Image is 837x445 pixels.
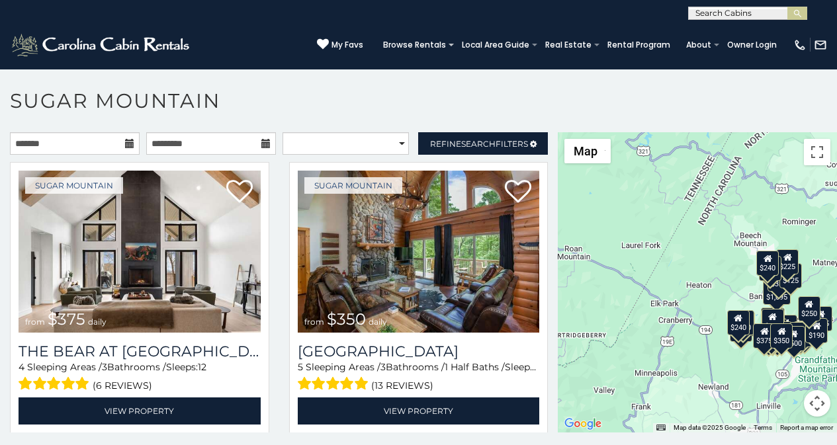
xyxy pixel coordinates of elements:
[461,139,496,149] span: Search
[298,171,540,333] img: Grouse Moor Lodge
[804,390,830,417] button: Map camera controls
[380,361,386,373] span: 3
[574,144,597,158] span: Map
[298,361,303,373] span: 5
[19,397,261,425] a: View Property
[19,360,261,394] div: Sleeping Areas / Bathrooms / Sleeps:
[376,36,453,54] a: Browse Rentals
[298,171,540,333] a: Grouse Moor Lodge from $350 daily
[369,317,387,327] span: daily
[48,309,85,329] span: $375
[780,424,833,431] a: Report a map error
[762,309,784,334] div: $300
[102,361,107,373] span: 3
[776,249,799,274] div: $225
[304,317,324,327] span: from
[561,415,605,432] img: Google
[561,415,605,432] a: Open this area in Google Maps (opens a new window)
[805,318,828,343] div: $190
[327,309,366,329] span: $350
[783,326,805,351] div: $500
[10,32,193,58] img: White-1-2.png
[298,343,540,360] a: [GEOGRAPHIC_DATA]
[779,263,802,288] div: $125
[763,280,791,305] div: $1,095
[754,323,776,348] div: $375
[371,377,433,394] span: (13 reviews)
[656,423,666,432] button: Keyboard shortcuts
[793,38,807,52] img: phone-regular-white.png
[721,36,783,54] a: Owner Login
[226,179,253,206] a: Add to favorites
[770,323,793,348] div: $350
[537,361,545,373] span: 12
[25,177,123,194] a: Sugar Mountain
[455,36,536,54] a: Local Area Guide
[775,315,797,340] div: $200
[810,306,832,331] div: $155
[505,179,531,206] a: Add to favorites
[298,360,540,394] div: Sleeping Areas / Bathrooms / Sleeps:
[798,296,820,321] div: $250
[445,361,505,373] span: 1 Half Baths /
[756,251,779,276] div: $240
[430,139,528,149] span: Refine Filters
[198,361,206,373] span: 12
[25,317,45,327] span: from
[88,317,107,327] span: daily
[761,307,783,333] div: $190
[19,343,261,360] h3: The Bear At Sugar Mountain
[804,139,830,165] button: Toggle fullscreen view
[93,377,152,394] span: (6 reviews)
[19,171,261,333] img: The Bear At Sugar Mountain
[814,38,827,52] img: mail-regular-white.png
[674,424,746,431] span: Map data ©2025 Google
[331,39,363,51] span: My Favs
[680,36,718,54] a: About
[298,397,540,425] a: View Property
[601,36,677,54] a: Rental Program
[564,139,611,163] button: Change map style
[304,177,402,194] a: Sugar Mountain
[754,424,772,431] a: Terms
[418,132,548,155] a: RefineSearchFilters
[19,171,261,333] a: The Bear At Sugar Mountain from $375 daily
[19,361,24,373] span: 4
[19,343,261,360] a: The Bear At [GEOGRAPHIC_DATA]
[727,310,750,335] div: $240
[298,343,540,360] h3: Grouse Moor Lodge
[539,36,598,54] a: Real Estate
[789,322,812,347] div: $195
[317,38,363,52] a: My Favs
